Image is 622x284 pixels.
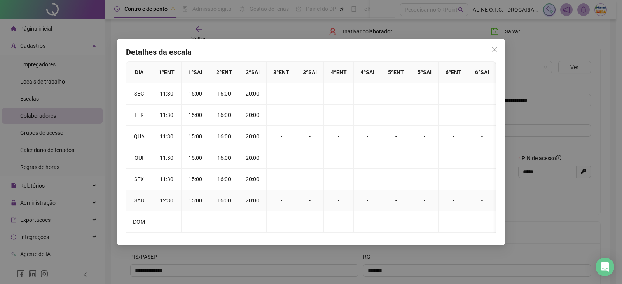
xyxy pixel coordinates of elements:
span: ENT [222,69,232,75]
td: 16:00 [209,83,239,105]
td: - [354,169,381,190]
td: - [439,147,468,169]
td: - [411,190,439,211]
td: - [296,169,324,190]
td: - [296,190,324,211]
td: - [324,105,353,126]
td: 20:00 [239,169,267,190]
td: - [381,169,411,190]
td: 16:00 [209,190,239,211]
td: 11:30 [152,169,182,190]
span: ENT [451,69,461,75]
td: 20:00 [239,105,267,126]
td: 16:00 [209,126,239,147]
td: - [296,105,324,126]
td: - [152,211,182,233]
td: 16:00 [209,169,239,190]
td: - [411,169,439,190]
td: - [439,169,468,190]
td: - [468,83,496,105]
td: - [267,147,296,169]
td: - [411,211,439,233]
td: - [381,126,411,147]
td: 15:00 [182,126,209,147]
td: - [354,211,381,233]
td: - [182,211,209,233]
td: - [439,83,468,105]
td: 11:30 [152,105,182,126]
th: 2 º [239,62,267,83]
td: 20:00 [239,147,267,169]
td: - [411,83,439,105]
td: - [468,190,496,211]
td: - [267,126,296,147]
td: 15:00 [182,147,209,169]
span: SAI [308,69,317,75]
td: - [267,190,296,211]
td: - [381,83,411,105]
td: 16:00 [209,105,239,126]
span: SAI [194,69,202,75]
td: - [354,126,381,147]
button: Close [488,44,501,56]
td: - [468,105,496,126]
td: - [354,190,381,211]
span: SAI [366,69,374,75]
span: ENT [279,69,289,75]
td: - [324,126,353,147]
td: 15:00 [182,105,209,126]
td: 20:00 [239,126,267,147]
td: - [411,126,439,147]
td: - [324,147,353,169]
td: 12:30 [152,190,182,211]
th: 2 º [209,62,239,83]
div: Open Intercom Messenger [596,258,614,276]
th: 3 º [267,62,296,83]
td: 16:00 [209,147,239,169]
span: SAI [423,69,432,75]
td: - [324,211,353,233]
td: - [439,190,468,211]
td: - [324,190,353,211]
th: 5 º [381,62,411,83]
th: 6 º [468,62,496,83]
td: - [468,169,496,190]
span: DIA [135,69,143,75]
span: close [491,47,498,53]
th: 5 º [411,62,439,83]
td: - [411,105,439,126]
td: SEX [126,169,152,190]
td: - [381,190,411,211]
td: 20:00 [239,190,267,211]
td: 11:30 [152,126,182,147]
span: SAI [480,69,489,75]
td: SAB [126,190,152,211]
th: 4 º [354,62,381,83]
td: - [381,211,411,233]
td: - [296,83,324,105]
td: - [296,147,324,169]
span: ENT [164,69,175,75]
td: - [439,105,468,126]
td: - [411,147,439,169]
th: 6 º [439,62,468,83]
th: 1 º [182,62,209,83]
td: 15:00 [182,169,209,190]
td: - [209,211,239,233]
td: 11:30 [152,147,182,169]
td: - [324,83,353,105]
td: 11:30 [152,83,182,105]
td: SEG [126,83,152,105]
td: TER [126,105,152,126]
td: - [354,105,381,126]
span: ENT [336,69,347,75]
td: - [324,169,353,190]
h4: Detalhes da escala [126,47,496,57]
td: 20:00 [239,83,267,105]
td: - [267,211,296,233]
td: - [439,126,468,147]
td: QUA [126,126,152,147]
td: - [296,126,324,147]
td: - [439,211,468,233]
td: - [354,83,381,105]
